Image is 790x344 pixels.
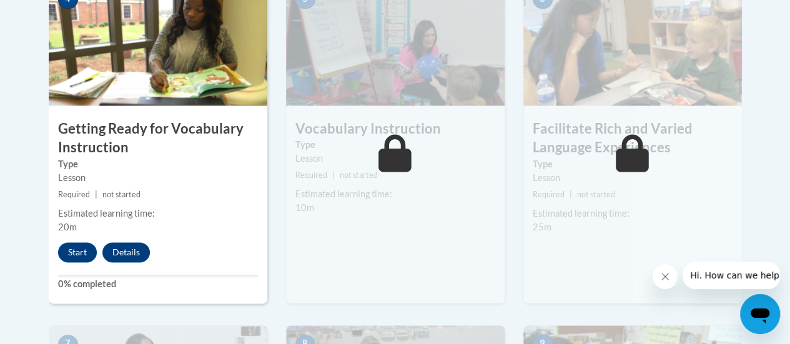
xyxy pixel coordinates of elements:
label: Type [295,138,495,152]
label: Type [533,157,733,171]
button: Start [58,242,97,262]
span: | [332,170,335,180]
div: Estimated learning time: [58,207,258,220]
button: Details [102,242,150,262]
span: not started [340,170,378,180]
span: 25m [533,222,551,232]
label: 0% completed [58,277,258,291]
iframe: Close message [653,264,678,289]
span: 20m [58,222,77,232]
div: Estimated learning time: [295,187,495,201]
span: | [570,190,572,199]
div: Estimated learning time: [533,207,733,220]
div: Lesson [295,152,495,165]
span: not started [102,190,141,199]
h3: Getting Ready for Vocabulary Instruction [49,119,267,158]
iframe: Message from company [683,262,780,289]
iframe: Button to launch messaging window [740,294,780,334]
span: 10m [295,202,314,213]
span: Required [58,190,90,199]
div: Lesson [58,171,258,185]
div: Lesson [533,171,733,185]
span: Required [533,190,565,199]
span: Hi. How can we help? [7,9,101,19]
span: Required [295,170,327,180]
span: | [95,190,97,199]
h3: Vocabulary Instruction [286,119,505,139]
h3: Facilitate Rich and Varied Language Experiences [523,119,742,158]
span: not started [577,190,615,199]
label: Type [58,157,258,171]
